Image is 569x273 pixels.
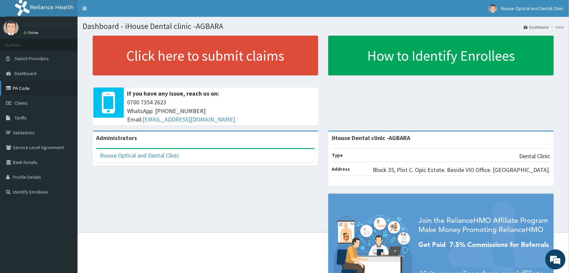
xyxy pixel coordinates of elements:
span: Claims [14,100,28,106]
span: Switch Providers [14,56,49,62]
span: Dashboard [14,70,36,76]
p: Ihouse Optical and Dental Clinic [24,22,108,28]
span: 0700 7354 2623 WhatsApp: [PHONE_NUMBER] Email: [127,98,315,124]
b: If you have any issue, reach us on: [127,90,219,97]
span: Ihouse Optical and Dental Clinic [501,5,564,11]
a: Online [24,30,40,35]
p: Dental Clinic [519,152,550,161]
b: Administrators [96,134,137,142]
span: Tariffs [14,115,27,121]
img: User Image [489,4,497,13]
img: User Image [3,20,19,35]
b: Type [332,152,343,158]
strong: iHouse Dental clinic -AGBARA [332,134,411,142]
b: Address [332,166,350,172]
a: Ihouse Optical and Dental Clinic [100,151,179,159]
li: Here [549,24,564,30]
a: How to Identify Enrollees [328,36,554,75]
h1: Dashboard - iHouse Dental clinic -AGBARA [83,22,564,31]
a: Dashboard [524,24,549,30]
a: [EMAIL_ADDRESS][DOMAIN_NAME] [143,115,235,123]
p: Block 35, Plot C. Opic Estate. Beside VIO Office. [GEOGRAPHIC_DATA]. [373,166,550,174]
a: Click here to submit claims [93,36,318,75]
